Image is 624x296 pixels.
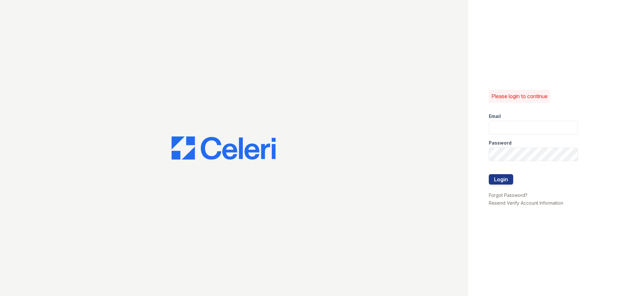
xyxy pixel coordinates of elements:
label: Email [489,113,501,120]
label: Password [489,140,512,146]
a: Forgot Password? [489,192,527,198]
p: Please login to continue [491,92,548,100]
img: CE_Logo_Blue-a8612792a0a2168367f1c8372b55b34899dd931a85d93a1a3d3e32e68fde9ad4.png [172,136,276,160]
button: Login [489,174,513,185]
a: Resend Verify Account Information [489,200,563,206]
